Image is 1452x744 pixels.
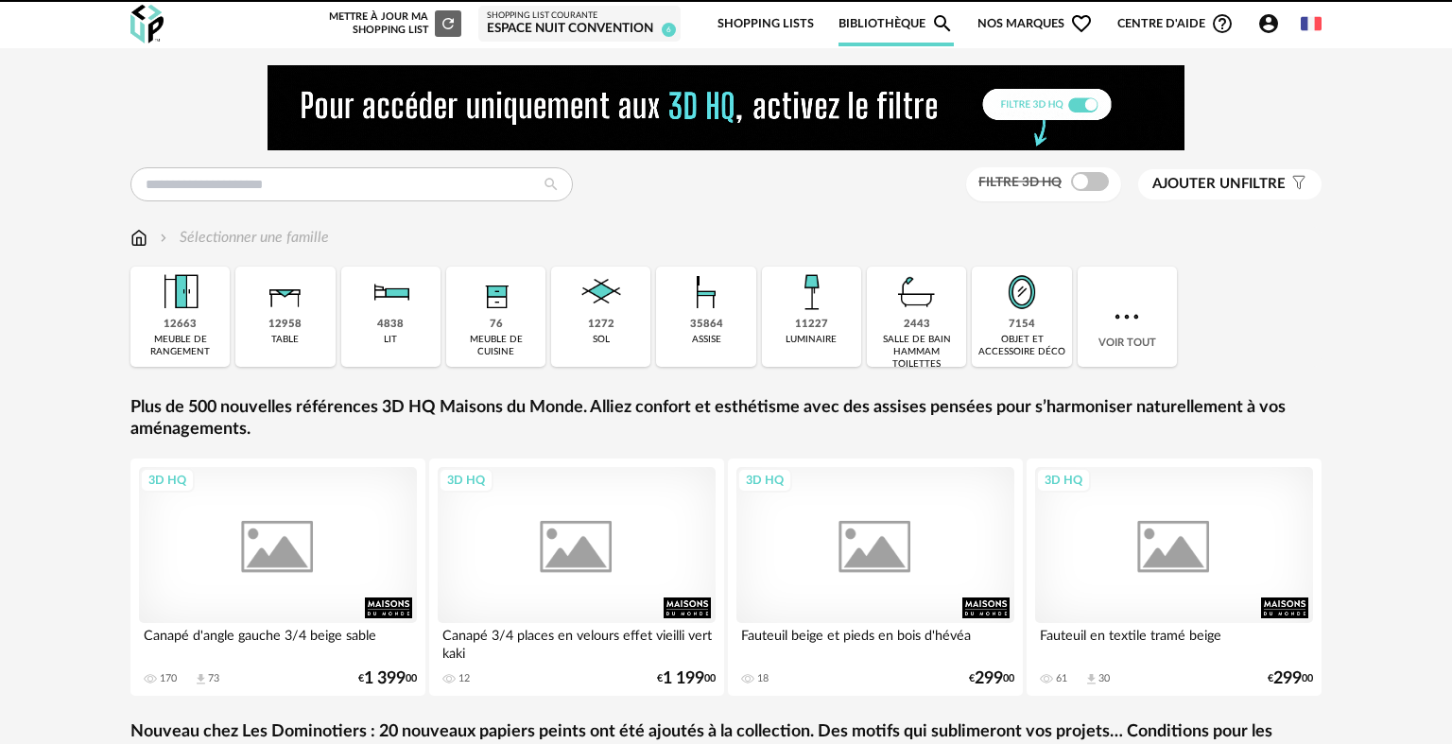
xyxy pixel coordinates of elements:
[160,672,177,685] div: 170
[1211,12,1234,35] span: Help Circle Outline icon
[1286,175,1307,194] span: Filter icon
[681,267,732,318] img: Assise.png
[325,10,461,37] div: Mettre à jour ma Shopping List
[657,672,716,685] div: € 00
[365,267,416,318] img: Literie.png
[692,334,721,346] div: assise
[487,10,672,22] div: Shopping List courante
[156,227,171,249] img: svg+xml;base64,PHN2ZyB3aWR0aD0iMTYiIGhlaWdodD0iMTYiIHZpZXdCb3g9IjAgMCAxNiAxNiIgZmlsbD0ibm9uZSIgeG...
[786,267,837,318] img: Luminaire.png
[662,23,676,37] span: 6
[458,672,470,685] div: 12
[593,334,610,346] div: sol
[690,318,723,332] div: 35864
[873,334,960,371] div: salle de bain hammam toilettes
[364,672,406,685] span: 1 399
[156,227,329,249] div: Sélectionner une famille
[891,267,942,318] img: Salle%20de%20bain.png
[130,397,1322,441] a: Plus de 500 nouvelles références 3D HQ Maisons du Monde. Alliez confort et esthétisme avec des as...
[271,334,299,346] div: table
[588,318,614,332] div: 1272
[975,672,1003,685] span: 299
[576,267,627,318] img: Sol.png
[717,2,814,46] a: Shopping Lists
[260,267,311,318] img: Table.png
[384,334,397,346] div: lit
[1138,169,1322,199] button: Ajouter unfiltre Filter icon
[487,10,672,38] a: Shopping List courante Espace Nuit Convention 6
[1257,12,1288,35] span: Account Circle icon
[130,5,164,43] img: OXP
[977,334,1065,358] div: objet et accessoire déco
[130,459,425,696] a: 3D HQ Canapé d'angle gauche 3/4 beige sable 170 Download icon 73 €1 39900
[439,468,493,493] div: 3D HQ
[155,267,206,318] img: Meuble%20de%20rangement.png
[978,176,1062,189] span: Filtre 3D HQ
[164,318,197,332] div: 12663
[440,18,457,28] span: Refresh icon
[1152,177,1241,191] span: Ajouter un
[268,65,1184,150] img: NEW%20NEW%20HQ%20NEW_V1.gif
[136,334,224,358] div: meuble de rangement
[429,459,724,696] a: 3D HQ Canapé 3/4 places en velours effet vieilli vert kaki 12 €1 19900
[1078,267,1177,367] div: Voir tout
[130,227,147,249] img: svg+xml;base64,PHN2ZyB3aWR0aD0iMTYiIGhlaWdodD0iMTciIHZpZXdCb3g9IjAgMCAxNiAxNyIgZmlsbD0ibm9uZSIgeG...
[1027,459,1322,696] a: 3D HQ Fauteuil en textile tramé beige 61 Download icon 30 €29900
[1257,12,1280,35] span: Account Circle icon
[452,334,540,358] div: meuble de cuisine
[969,672,1014,685] div: € 00
[487,21,672,38] div: Espace Nuit Convention
[1084,672,1098,686] span: Download icon
[1268,672,1313,685] div: € 00
[795,318,828,332] div: 11227
[140,468,195,493] div: 3D HQ
[438,623,716,661] div: Canapé 3/4 places en velours effet vieilli vert kaki
[996,267,1047,318] img: Miroir.png
[1098,672,1110,685] div: 30
[786,334,837,346] div: luminaire
[377,318,404,332] div: 4838
[208,672,219,685] div: 73
[471,267,522,318] img: Rangement.png
[1273,672,1302,685] span: 299
[736,623,1014,661] div: Fauteuil beige et pieds en bois d'hévéa
[1070,12,1093,35] span: Heart Outline icon
[358,672,417,685] div: € 00
[728,459,1023,696] a: 3D HQ Fauteuil beige et pieds en bois d'hévéa 18 €29900
[838,2,954,46] a: BibliothèqueMagnify icon
[1110,300,1144,334] img: more.7b13dc1.svg
[977,2,1093,46] span: Nos marques
[1117,12,1234,35] span: Centre d'aideHelp Circle Outline icon
[663,672,704,685] span: 1 199
[490,318,503,332] div: 76
[737,468,792,493] div: 3D HQ
[1036,468,1091,493] div: 3D HQ
[757,672,769,685] div: 18
[268,318,302,332] div: 12958
[194,672,208,686] span: Download icon
[904,318,930,332] div: 2443
[1056,672,1067,685] div: 61
[1035,623,1313,661] div: Fauteuil en textile tramé beige
[1301,13,1322,34] img: fr
[139,623,417,661] div: Canapé d'angle gauche 3/4 beige sable
[931,12,954,35] span: Magnify icon
[1152,175,1286,194] span: filtre
[1009,318,1035,332] div: 7154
